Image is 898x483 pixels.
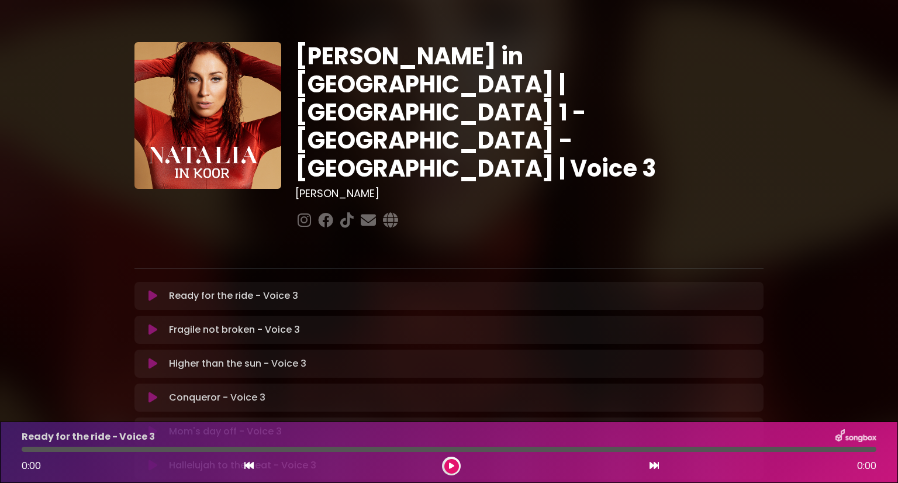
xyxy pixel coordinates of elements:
p: Higher than the sun - Voice 3 [169,357,306,371]
span: 0:00 [857,459,876,473]
img: YTVS25JmS9CLUqXqkEhs [134,42,281,189]
p: Fragile not broken - Voice 3 [169,323,300,337]
h3: [PERSON_NAME] [295,187,764,200]
h1: [PERSON_NAME] in [GEOGRAPHIC_DATA] | [GEOGRAPHIC_DATA] 1 - [GEOGRAPHIC_DATA] - [GEOGRAPHIC_DATA] ... [295,42,764,182]
span: 0:00 [22,459,41,472]
p: Ready for the ride - Voice 3 [169,289,298,303]
img: songbox-logo-white.png [835,429,876,444]
p: Ready for the ride - Voice 3 [22,430,155,444]
p: Conqueror - Voice 3 [169,391,265,405]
